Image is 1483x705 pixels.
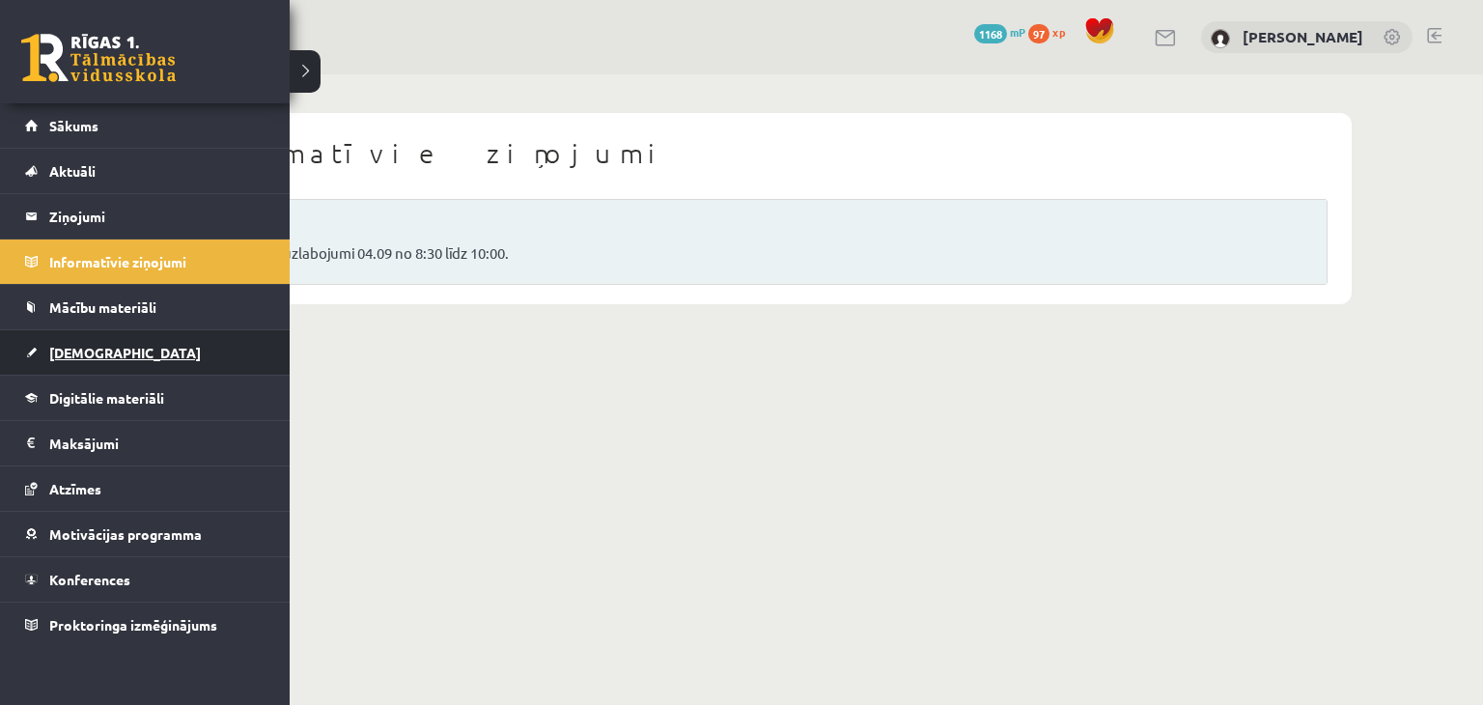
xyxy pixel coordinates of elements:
[25,103,266,148] a: Sākums
[49,389,164,407] span: Digitālie materiāli
[49,162,96,180] span: Aktuāli
[49,525,202,543] span: Motivācijas programma
[165,242,1302,265] a: eSkolas tehniskie uzlabojumi 04.09 no 8:30 līdz 10:00.
[1028,24,1049,43] span: 97
[49,480,101,497] span: Atzīmes
[1211,29,1230,48] img: Marta Laķe
[49,421,266,465] legend: Maksājumi
[49,298,156,316] span: Mācību materiāli
[25,194,266,239] a: Ziņojumi
[49,117,98,134] span: Sākums
[49,616,217,634] span: Proktoringa izmēģinājums
[1010,24,1025,40] span: mP
[140,137,1328,170] h1: Informatīvie ziņojumi
[25,285,266,329] a: Mācību materiāli
[25,240,266,284] a: Informatīvie ziņojumi
[1243,27,1363,46] a: [PERSON_NAME]
[25,421,266,465] a: Maksājumi
[25,376,266,420] a: Digitālie materiāli
[1028,24,1075,40] a: 97 xp
[49,194,266,239] legend: Ziņojumi
[25,149,266,193] a: Aktuāli
[21,34,176,82] a: Rīgas 1. Tālmācības vidusskola
[25,466,266,511] a: Atzīmes
[49,240,266,284] legend: Informatīvie ziņojumi
[25,557,266,602] a: Konferences
[49,344,201,361] span: [DEMOGRAPHIC_DATA]
[25,603,266,647] a: Proktoringa izmēģinājums
[49,571,130,588] span: Konferences
[974,24,1007,43] span: 1168
[25,512,266,556] a: Motivācijas programma
[25,330,266,375] a: [DEMOGRAPHIC_DATA]
[1052,24,1065,40] span: xp
[974,24,1025,40] a: 1168 mP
